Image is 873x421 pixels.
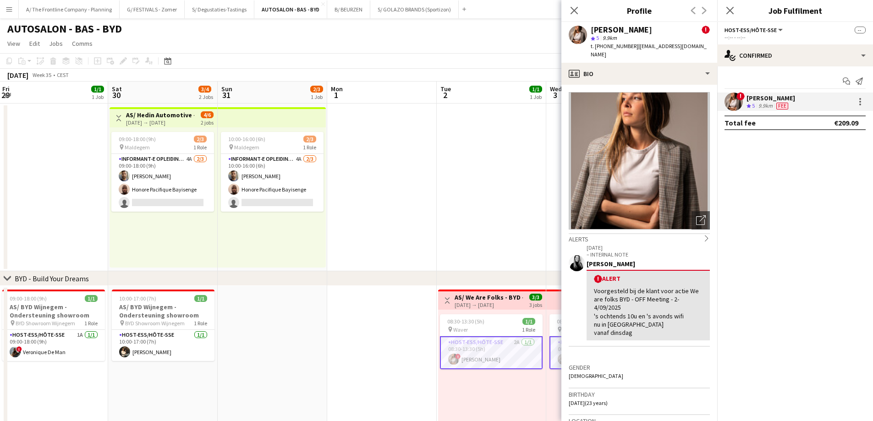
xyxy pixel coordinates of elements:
span: Waver [453,326,468,333]
h1: AUTOSALON - BAS - BYD [7,22,122,36]
span: Host-ess/Hôte-sse [725,27,777,33]
span: BYD Showroom Wijnegem [125,320,185,327]
h3: Profile [561,5,717,16]
span: 2/3 [310,86,323,93]
a: Edit [26,38,44,49]
div: [PERSON_NAME] [587,260,710,268]
span: Edit [29,39,40,48]
span: 10:00-16:00 (6h) [228,136,265,142]
div: [PERSON_NAME] [591,26,652,34]
app-job-card: 09:00-18:00 (9h)2/3 Maldegem1 RoleInformant-e Opleiding - Formation4A2/309:00-18:00 (9h)[PERSON_N... [111,132,214,212]
h3: AS/ Hedin Automotive - NIO lanceringsweekend - 30-31/08, 06-07/09 en 13-14/09 [126,111,194,119]
app-job-card: 09:00-18:00 (9h)1/1AS/ BYD Wijnegem - Ondersteuning showroom BYD Showroom Wijnegem1 RoleHost-ess/... [2,290,105,361]
span: 5 [752,102,755,109]
span: 3/3 [529,294,542,301]
span: 31 [220,90,232,100]
span: | [EMAIL_ADDRESS][DOMAIN_NAME] [591,43,707,58]
span: 1 Role [193,144,207,151]
h3: Birthday [569,390,710,399]
button: G/ FESTIVALS - Zomer [120,0,185,18]
div: [DATE] → [DATE] [126,119,194,126]
app-job-card: 10:00-17:00 (7h)1/1AS/ BYD Wijnegem - Ondersteuning showroom BYD Showroom Wijnegem1 RoleHost-ess/... [112,290,214,361]
app-card-role: Host-ess/Hôte-sse2A1/108:00-14:00 (6h)![PERSON_NAME] [549,336,652,369]
span: 30 [110,90,122,100]
span: 09:00-18:00 (9h) [119,136,156,142]
app-card-role: Host-ess/Hôte-sse1A1/109:00-18:00 (9h)!Veronique De Man [2,330,105,361]
span: 1 [329,90,343,100]
app-card-role: Host-ess/Hôte-sse1/110:00-17:00 (7h)[PERSON_NAME] [112,330,214,361]
span: 1 Role [194,320,207,327]
div: [PERSON_NAME] [747,94,795,102]
button: A/ The Frontline Company - Planning [19,0,120,18]
div: Alerts [569,233,710,243]
span: Tue [440,85,451,93]
app-job-card: 08:30-13:30 (5h)1/1 Waver1 RoleHost-ess/Hôte-sse2A1/108:30-13:30 (5h)![PERSON_NAME] [440,314,543,369]
span: 1/1 [529,86,542,93]
span: Week 35 [30,71,53,78]
span: 1 Role [303,144,316,151]
span: Fee [776,103,788,109]
div: Bio [561,63,717,85]
span: 29 [1,90,10,100]
app-card-role: Informant-e Opleiding - Formation4A2/309:00-18:00 (9h)[PERSON_NAME]Honore Pacifique Bayisenge [111,154,214,212]
app-job-card: 08:00-14:00 (6h)1/1 Waver1 RoleHost-ess/Hôte-sse2A1/108:00-14:00 (6h)![PERSON_NAME] [549,314,652,369]
span: ! [594,275,602,283]
span: Maldegem [125,144,150,151]
span: 5 [596,34,599,41]
span: 1 Role [522,326,535,333]
div: 10:00-16:00 (6h)2/3 Maldegem1 RoleInformant-e Opleiding - Formation4A2/310:00-16:00 (6h)[PERSON_N... [221,132,324,212]
a: View [4,38,24,49]
span: Fri [2,85,10,93]
span: 1/1 [91,86,104,93]
span: ! [702,26,710,34]
h3: Gender [569,363,710,372]
img: Crew avatar or photo [569,92,710,230]
div: --:-- - --:-- [725,34,866,41]
span: 1 Role [84,320,98,327]
div: Crew has different fees then in role [774,102,790,110]
div: Confirmed [717,44,873,66]
h3: AS/ BYD Wijnegem - Ondersteuning showroom [112,303,214,319]
app-card-role: Host-ess/Hôte-sse2A1/108:30-13:30 (5h)![PERSON_NAME] [440,336,543,369]
button: S/ Degustaties-Tastings [185,0,254,18]
span: Jobs [49,39,63,48]
div: [DATE] → [DATE] [455,301,523,308]
span: 3 [549,90,562,100]
a: Comms [68,38,96,49]
span: 2 [439,90,451,100]
button: Host-ess/Hôte-sse [725,27,784,33]
h3: Job Fulfilment [717,5,873,16]
span: 3/4 [198,86,211,93]
button: AUTOSALON - BAS - BYD [254,0,327,18]
span: [DEMOGRAPHIC_DATA] [569,372,623,379]
span: 08:30-13:30 (5h) [447,318,484,325]
span: ! [736,92,745,100]
span: 4/6 [201,111,214,118]
span: 1/1 [85,295,98,302]
span: 09:00-18:00 (9h) [10,295,47,302]
span: Sun [221,85,232,93]
span: BYD Showroom Wijnegem [16,320,75,327]
div: 3 jobs [529,301,542,308]
div: [DATE] [7,71,28,80]
h3: AS/ BYD Wijnegem - Ondersteuning showroom [2,303,105,319]
h3: AS/ We Are Folks - BYD - Meeting OFF - 02-04/09 [455,293,523,301]
span: [DATE] (23 years) [569,399,608,406]
span: View [7,39,20,48]
span: Maldegem [234,144,259,151]
span: 1/1 [194,295,207,302]
div: Total fee [725,118,756,127]
span: 2/3 [303,136,316,142]
span: 9.9km [601,34,619,41]
div: BYD - Build Your Dreams [15,274,89,283]
button: B/ BEURZEN [327,0,370,18]
span: ! [455,354,461,359]
span: -- [855,27,866,33]
span: t. [PHONE_NUMBER] [591,43,638,49]
div: 1 Job [311,93,323,100]
p: [DATE] [587,244,710,251]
